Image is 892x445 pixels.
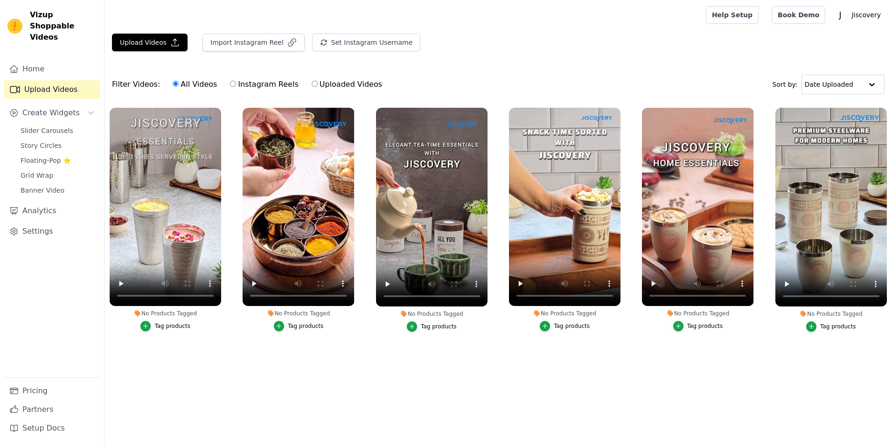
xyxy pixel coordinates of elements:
[773,75,885,94] div: Sort by:
[4,419,100,438] a: Setup Docs
[673,321,723,331] button: Tag products
[21,156,71,165] span: Floating-Pop ⭐
[110,310,221,317] div: No Products Tagged
[687,322,723,330] div: Tag products
[833,7,885,23] button: J Jiscovery
[21,186,64,195] span: Banner Video
[376,310,488,318] div: No Products Tagged
[772,6,825,24] a: Book Demo
[15,169,100,182] a: Grid Wrap
[21,141,62,150] span: Story Circles
[312,81,318,87] input: Uploaded Videos
[4,60,100,78] a: Home
[311,78,383,90] label: Uploaded Videos
[202,34,305,51] button: Import Instagram Reel
[30,9,97,43] span: Vizup Shoppable Videos
[230,81,236,87] input: Instagram Reels
[22,107,80,118] span: Create Widgets
[7,19,22,34] img: Vizup
[230,78,299,90] label: Instagram Reels
[642,310,753,317] div: No Products Tagged
[243,310,354,317] div: No Products Tagged
[112,34,188,51] button: Upload Videos
[15,124,100,137] a: Slider Carousels
[4,80,100,99] a: Upload Videos
[288,322,324,330] div: Tag products
[706,6,759,24] a: Help Setup
[509,310,620,317] div: No Products Tagged
[775,310,887,318] div: No Products Tagged
[15,184,100,197] a: Banner Video
[274,321,324,331] button: Tag products
[407,321,457,332] button: Tag products
[4,222,100,241] a: Settings
[21,171,53,180] span: Grid Wrap
[15,154,100,167] a: Floating-Pop ⭐
[173,81,179,87] input: All Videos
[154,322,190,330] div: Tag products
[820,323,856,330] div: Tag products
[4,202,100,220] a: Analytics
[172,78,217,90] label: All Videos
[839,10,842,20] text: J
[554,322,590,330] div: Tag products
[112,74,387,95] div: Filter Videos:
[21,126,73,135] span: Slider Carousels
[4,382,100,400] a: Pricing
[421,323,457,330] div: Tag products
[4,400,100,419] a: Partners
[540,321,590,331] button: Tag products
[806,321,856,332] button: Tag products
[4,104,100,122] button: Create Widgets
[140,321,190,331] button: Tag products
[15,139,100,152] a: Story Circles
[312,34,420,51] button: Set Instagram Username
[848,7,885,23] p: Jiscovery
